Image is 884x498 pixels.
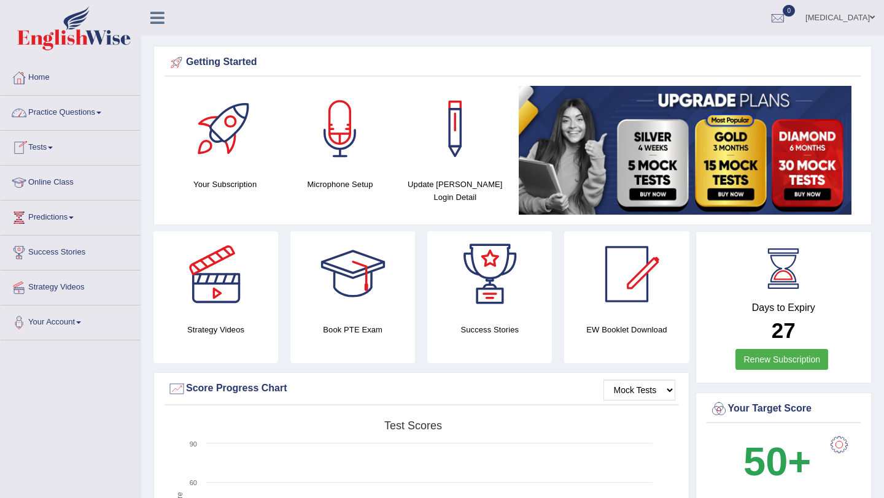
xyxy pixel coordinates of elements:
[743,439,811,484] b: 50+
[783,5,795,17] span: 0
[1,305,141,336] a: Your Account
[153,323,278,336] h4: Strategy Videos
[290,323,415,336] h4: Book PTE Exam
[710,302,858,313] h4: Days to Expiry
[174,178,276,191] h4: Your Subscription
[427,323,552,336] h4: Success Stories
[404,178,506,204] h4: Update [PERSON_NAME] Login Detail
[168,53,858,72] div: Getting Started
[710,400,858,418] div: Your Target Score
[190,440,197,448] text: 90
[168,380,675,398] div: Score Progress Chart
[1,270,141,301] a: Strategy Videos
[1,201,141,231] a: Predictions
[289,178,391,191] h4: Microphone Setup
[519,86,851,215] img: small5.jpg
[772,318,796,342] b: 27
[564,323,689,336] h4: EW Booklet Download
[1,61,141,91] a: Home
[1,131,141,161] a: Tests
[1,96,141,126] a: Practice Questions
[190,479,197,486] text: 60
[384,419,442,432] tspan: Test scores
[1,236,141,266] a: Success Stories
[735,349,828,370] a: Renew Subscription
[1,166,141,196] a: Online Class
